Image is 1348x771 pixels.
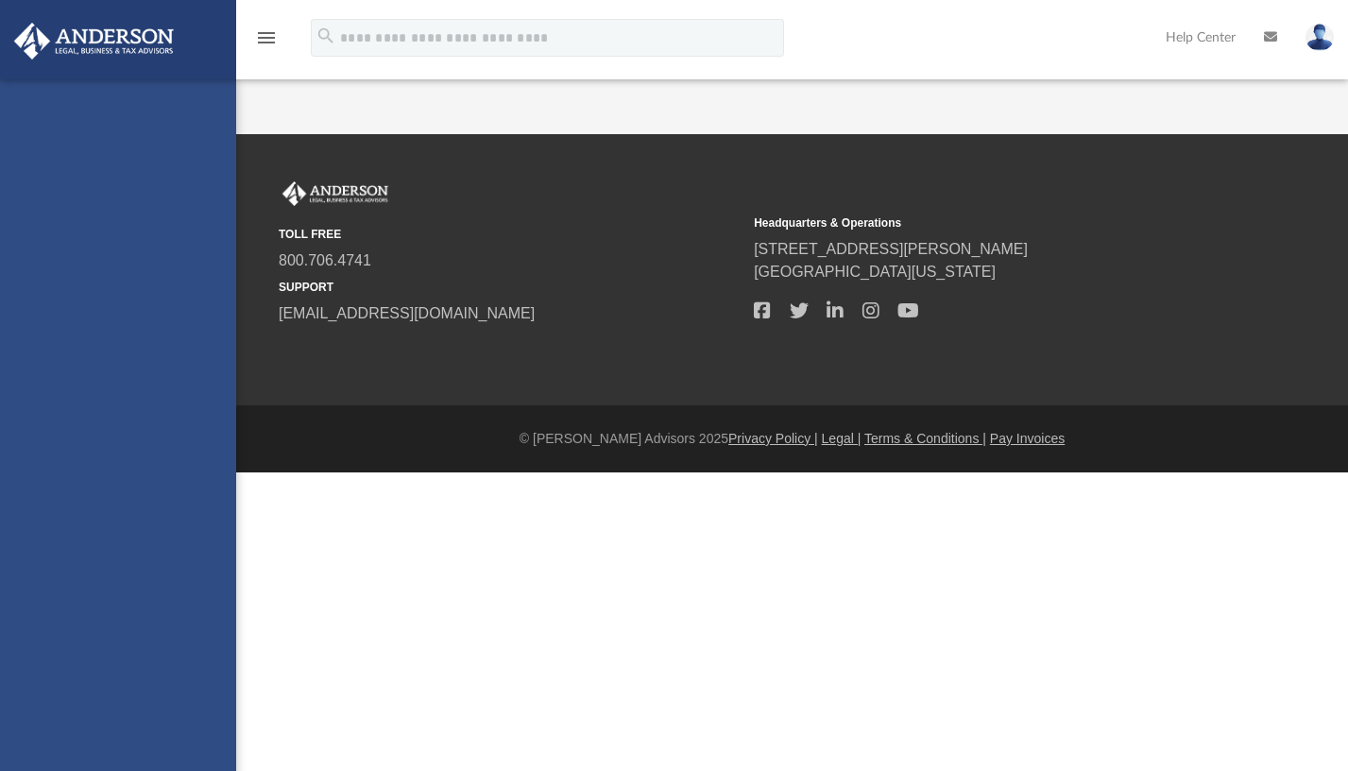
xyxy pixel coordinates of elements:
[728,431,818,446] a: Privacy Policy |
[1305,24,1334,51] img: User Pic
[279,305,535,321] a: [EMAIL_ADDRESS][DOMAIN_NAME]
[255,36,278,49] a: menu
[236,429,1348,449] div: © [PERSON_NAME] Advisors 2025
[864,431,986,446] a: Terms & Conditions |
[990,431,1065,446] a: Pay Invoices
[255,26,278,49] i: menu
[316,26,336,46] i: search
[279,252,371,268] a: 800.706.4741
[754,214,1216,231] small: Headquarters & Operations
[9,23,179,60] img: Anderson Advisors Platinum Portal
[822,431,862,446] a: Legal |
[279,226,741,243] small: TOLL FREE
[279,279,741,296] small: SUPPORT
[754,241,1028,257] a: [STREET_ADDRESS][PERSON_NAME]
[279,181,392,206] img: Anderson Advisors Platinum Portal
[754,264,996,280] a: [GEOGRAPHIC_DATA][US_STATE]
